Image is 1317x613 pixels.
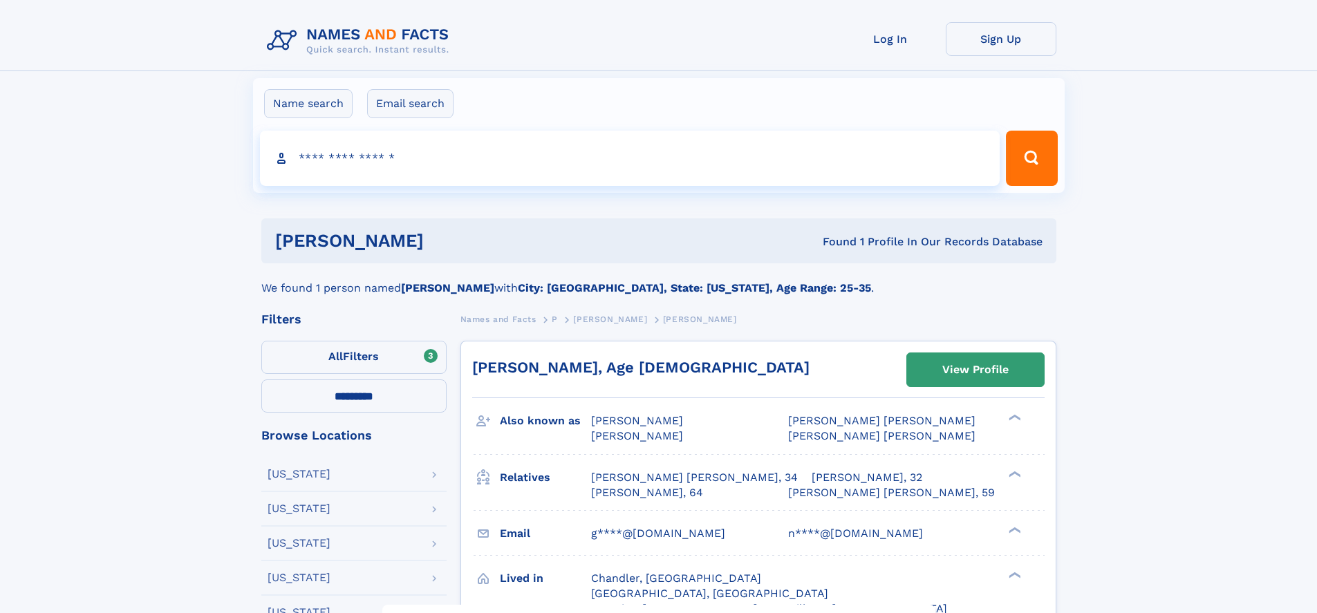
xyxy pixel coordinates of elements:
[268,538,330,549] div: [US_STATE]
[328,350,343,363] span: All
[591,587,828,600] span: [GEOGRAPHIC_DATA], [GEOGRAPHIC_DATA]
[788,485,995,500] a: [PERSON_NAME] [PERSON_NAME], 59
[268,469,330,480] div: [US_STATE]
[261,263,1056,296] div: We found 1 person named with .
[591,572,761,585] span: Chandler, [GEOGRAPHIC_DATA]
[573,310,647,328] a: [PERSON_NAME]
[460,310,536,328] a: Names and Facts
[275,232,624,249] h1: [PERSON_NAME]
[591,485,703,500] a: [PERSON_NAME], 64
[942,354,1009,386] div: View Profile
[261,341,447,374] label: Filters
[500,409,591,433] h3: Also known as
[591,414,683,427] span: [PERSON_NAME]
[1005,570,1022,579] div: ❯
[946,22,1056,56] a: Sign Up
[1005,469,1022,478] div: ❯
[907,353,1044,386] a: View Profile
[500,522,591,545] h3: Email
[472,359,810,376] a: [PERSON_NAME], Age [DEMOGRAPHIC_DATA]
[264,89,353,118] label: Name search
[518,281,871,294] b: City: [GEOGRAPHIC_DATA], State: [US_STATE], Age Range: 25-35
[573,314,647,324] span: [PERSON_NAME]
[812,470,922,485] a: [PERSON_NAME], 32
[268,503,330,514] div: [US_STATE]
[1005,413,1022,422] div: ❯
[552,314,558,324] span: P
[1005,525,1022,534] div: ❯
[260,131,1000,186] input: search input
[623,234,1043,249] div: Found 1 Profile In Our Records Database
[591,470,798,485] a: [PERSON_NAME] [PERSON_NAME], 34
[401,281,494,294] b: [PERSON_NAME]
[261,429,447,442] div: Browse Locations
[500,466,591,489] h3: Relatives
[261,22,460,59] img: Logo Names and Facts
[367,89,454,118] label: Email search
[663,314,737,324] span: [PERSON_NAME]
[835,22,946,56] a: Log In
[261,313,447,326] div: Filters
[500,567,591,590] h3: Lived in
[268,572,330,583] div: [US_STATE]
[788,429,975,442] span: [PERSON_NAME] [PERSON_NAME]
[591,429,683,442] span: [PERSON_NAME]
[1006,131,1057,186] button: Search Button
[552,310,558,328] a: P
[788,414,975,427] span: [PERSON_NAME] [PERSON_NAME]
